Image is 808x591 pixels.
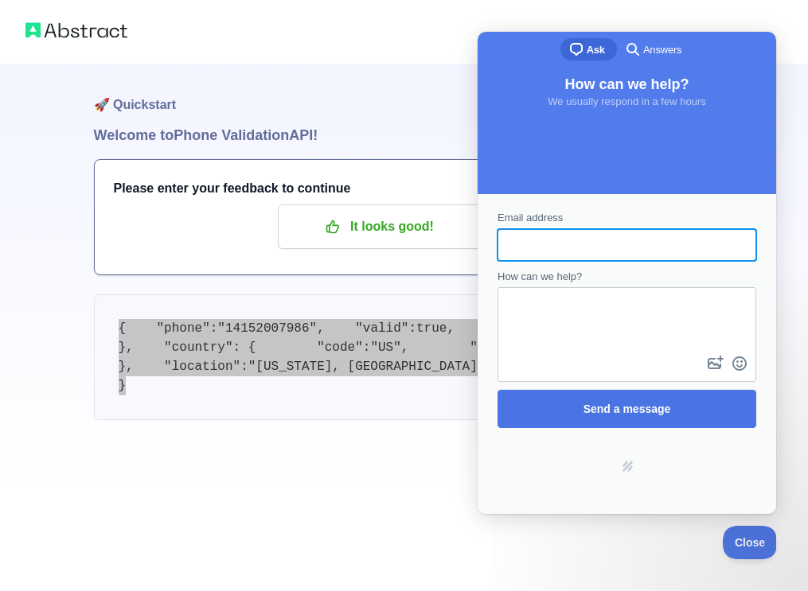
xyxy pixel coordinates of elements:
img: Abstract logo [25,19,127,41]
span: , [447,321,455,336]
span: { [119,321,127,336]
iframe: Help Scout Beacon - Close [723,526,776,559]
span: "name" [470,340,516,355]
h1: 🚀 Quickstart [94,64,715,124]
button: It looks good! [278,204,482,249]
span: : [210,321,218,336]
iframe: Help Scout Beacon - Live Chat, Contact Form, and Knowledge Base [478,32,776,514]
span: true [416,321,447,336]
span: "phone" [157,321,210,336]
span: "US" [370,340,400,355]
span: : [240,360,248,374]
h3: Please enter your feedback to continue [114,179,695,198]
span: : [408,321,416,336]
span: : [363,340,371,355]
p: It looks good! [290,213,470,240]
span: "[US_STATE], [GEOGRAPHIC_DATA]" [248,360,486,374]
span: , [401,340,409,355]
span: "code" [317,340,363,355]
span: "country" [164,340,232,355]
h1: Welcome to Phone Validation API! [94,124,715,146]
span: , [317,321,325,336]
span: : { [233,340,256,355]
span: "valid" [355,321,408,336]
span: "14152007986" [217,321,317,336]
span: "location" [164,360,240,374]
